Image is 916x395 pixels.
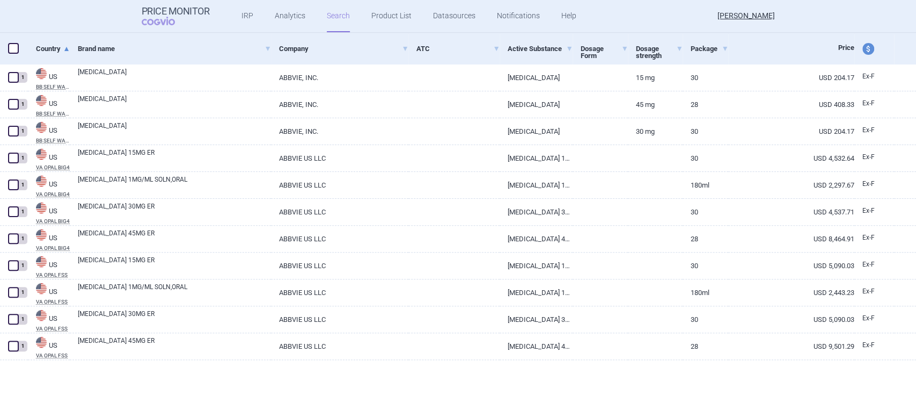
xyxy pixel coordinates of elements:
span: Ex-factory price [862,180,875,188]
img: United States [36,310,47,321]
a: Brand name [78,35,271,62]
span: Ex-factory price [862,234,875,241]
a: USD 204.17 [728,118,854,145]
a: [MEDICAL_DATA] 30MG 24HR TAB,[GEOGRAPHIC_DATA] [500,306,573,333]
div: 1 [18,206,27,217]
a: [MEDICAL_DATA] 15MG 24HR TAB,[GEOGRAPHIC_DATA] [500,253,573,279]
a: Package [691,35,728,62]
a: Ex-F [854,284,894,300]
img: United States [36,256,47,267]
a: USD 408.33 [728,91,854,118]
abbr: BB SELF WACAWP UNIT — Free online database of Self Administered drugs provided by BuyandBill.com ... [36,111,70,117]
a: [MEDICAL_DATA] 15MG ER [78,255,271,275]
a: USUSVA OPAL FSS [28,255,70,278]
a: 30 MG [628,118,683,145]
a: ABBVIE US LLC [271,172,408,198]
a: [MEDICAL_DATA] 45MG ER [78,228,271,248]
a: 28 [683,226,728,252]
abbr: VA OPAL BIG4 — US Department of Veteran Affairs (VA), Office of Procurement, Acquisition and Logi... [36,192,70,197]
a: Dosage Form [581,35,627,69]
a: USUSVA OPAL BIG4 [28,202,70,224]
a: ABBVIE, INC. [271,91,408,118]
a: Ex-F [854,96,894,112]
a: 15 MG [628,64,683,91]
a: [MEDICAL_DATA] [500,91,573,118]
span: Ex-factory price [862,341,875,349]
a: [MEDICAL_DATA] [500,118,573,145]
a: Ex-F [854,257,894,273]
a: [MEDICAL_DATA] 1MG/ML SOLN,ORAL [78,282,271,301]
a: USUSVA OPAL BIG4 [28,175,70,197]
img: United States [36,149,47,160]
a: USD 204.17 [728,64,854,91]
a: 30 [683,64,728,91]
abbr: VA OPAL FSS — US Department of Veteran Affairs (VA), Office of Procurement, Acquisition and Logis... [36,299,70,305]
a: ABBVIE, INC. [271,118,408,145]
div: 1 [18,314,27,325]
a: Company [279,35,408,62]
a: [MEDICAL_DATA] 45MG 24HR TAB,[GEOGRAPHIC_DATA] [500,226,573,252]
a: ABBVIE US LLC [271,333,408,360]
a: Ex-F [854,69,894,85]
a: [MEDICAL_DATA] 15MG ER [78,148,271,167]
a: [MEDICAL_DATA] 45MG ER [78,336,271,355]
a: USD 4,532.64 [728,145,854,171]
span: Ex-factory price [862,314,875,322]
a: [MEDICAL_DATA] 45MG 24HR TAB,[GEOGRAPHIC_DATA] [500,333,573,360]
a: [MEDICAL_DATA] 1MG/ML SOLN,ORAL [500,279,573,306]
span: Price [838,44,854,52]
a: ATC [416,35,500,62]
div: 1 [18,153,27,163]
a: [MEDICAL_DATA] 15MG 24HR TAB,[GEOGRAPHIC_DATA] [500,145,573,171]
a: ABBVIE US LLC [271,199,408,225]
abbr: VA OPAL BIG4 — US Department of Veteran Affairs (VA), Office of Procurement, Acquisition and Logi... [36,219,70,224]
img: United States [36,95,47,106]
a: USD 5,090.03 [728,306,854,333]
div: 1 [18,72,27,83]
a: Ex-F [854,123,894,139]
a: [MEDICAL_DATA] 1MG/ML SOLN,ORAL [500,172,573,198]
a: ABBVIE US LLC [271,279,408,306]
a: [MEDICAL_DATA] 30MG ER [78,202,271,221]
img: United States [36,337,47,348]
a: 30 [683,145,728,171]
a: Ex-F [854,337,894,354]
a: ABBVIE US LLC [271,145,408,171]
div: 1 [18,126,27,137]
a: [MEDICAL_DATA] [78,94,271,113]
span: Ex-factory price [862,153,875,161]
abbr: VA OPAL FSS — US Department of Veteran Affairs (VA), Office of Procurement, Acquisition and Logis... [36,353,70,358]
img: United States [36,176,47,186]
a: USUSVA OPAL BIG4 [28,228,70,251]
a: USD 4,537.71 [728,199,854,225]
div: 1 [18,233,27,244]
span: Ex-factory price [862,126,875,134]
a: Ex-F [854,176,894,192]
a: Ex-F [854,311,894,327]
a: USUSVA OPAL FSS [28,309,70,332]
a: [MEDICAL_DATA] [78,121,271,140]
abbr: BB SELF WACAWP UNIT — Free online database of Self Administered drugs provided by BuyandBill.com ... [36,84,70,90]
a: ABBVIE, INC. [271,64,408,91]
img: United States [36,283,47,294]
a: 30 [683,118,728,145]
a: USUSVA OPAL BIG4 [28,148,70,170]
div: 1 [18,341,27,351]
a: USUSBB SELF WACAWP UNIT [28,121,70,143]
a: 28 [683,91,728,118]
img: United States [36,229,47,240]
a: 30 [683,253,728,279]
a: 180ML [683,172,728,198]
a: ABBVIE US LLC [271,226,408,252]
a: 30 [683,306,728,333]
a: ABBVIE US LLC [271,253,408,279]
span: Ex-factory price [862,99,875,107]
a: USUSVA OPAL FSS [28,282,70,305]
a: Price MonitorCOGVIO [142,6,210,26]
a: [MEDICAL_DATA] 30MG 24HR TAB,[GEOGRAPHIC_DATA] [500,199,573,225]
span: Ex-factory price [862,261,875,268]
a: 180ML [683,279,728,306]
a: Ex-F [854,149,894,166]
a: ABBVIE US LLC [271,306,408,333]
abbr: VA OPAL FSS — US Department of Veteran Affairs (VA), Office of Procurement, Acquisition and Logis... [36,272,70,278]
